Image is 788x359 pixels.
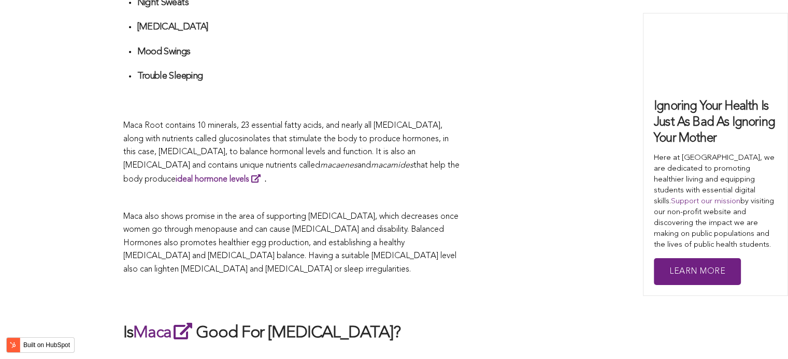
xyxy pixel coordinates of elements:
h4: Trouble Sleeping [137,70,460,82]
button: Built on HubSpot [6,337,75,353]
span: macaenes [320,161,357,170]
span: and [357,161,371,170]
h4: [MEDICAL_DATA] [137,21,460,33]
h4: Mood Swings [137,46,460,58]
span: Maca also shows promise in the area of supporting [MEDICAL_DATA], which decreases once women go t... [123,213,459,274]
a: Learn More [654,258,741,286]
img: HubSpot sprocket logo [7,339,19,351]
span: Maca Root contains 10 minerals, 23 essential fatty acids, and nearly all [MEDICAL_DATA], along wi... [123,122,449,170]
strong: . [176,175,266,184]
span: macamides [371,161,413,170]
iframe: Chat Widget [736,309,788,359]
label: Built on HubSpot [19,338,74,352]
h2: Is Good For [MEDICAL_DATA]? [123,321,460,345]
a: Maca [133,325,196,341]
a: ideal hormone levels [176,175,265,184]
